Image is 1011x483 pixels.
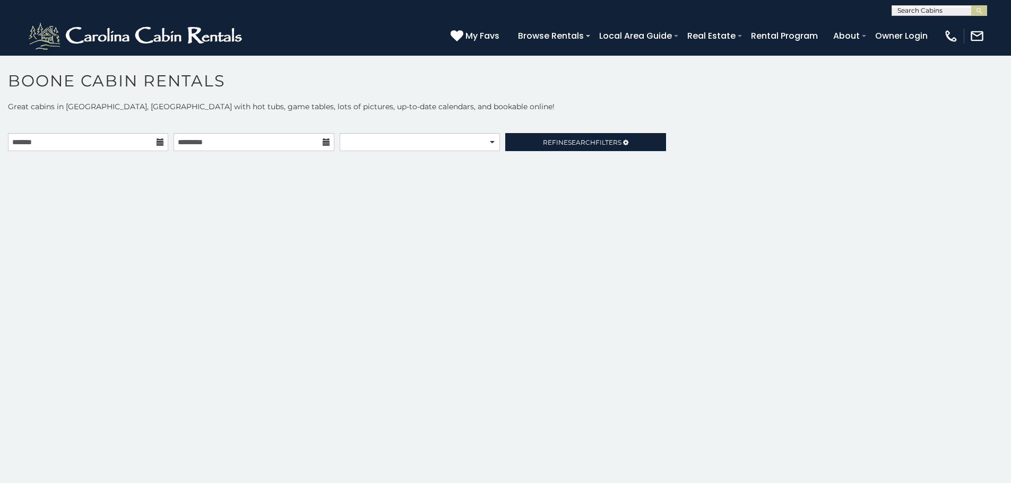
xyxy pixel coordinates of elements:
[944,29,958,43] img: phone-regular-white.png
[970,29,984,43] img: mail-regular-white.png
[451,29,502,43] a: My Favs
[513,27,589,45] a: Browse Rentals
[870,27,933,45] a: Owner Login
[594,27,677,45] a: Local Area Guide
[465,29,499,42] span: My Favs
[505,133,666,151] a: RefineSearchFilters
[543,138,621,146] span: Refine Filters
[746,27,823,45] a: Rental Program
[568,138,595,146] span: Search
[27,20,247,52] img: White-1-2.png
[682,27,741,45] a: Real Estate
[828,27,865,45] a: About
